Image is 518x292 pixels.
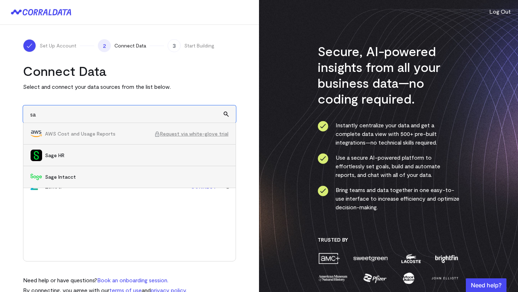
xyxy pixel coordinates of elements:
[31,150,42,161] img: Sage HR
[114,42,146,49] span: Connect Data
[400,252,422,265] img: lacoste-7a6b0538.png
[401,272,416,284] img: moon-juice-c312e729.png
[318,121,328,132] img: ico-check-circle-4b19435c.svg
[318,237,460,243] h3: Trusted By
[318,186,460,211] li: Bring teams and data together in one easy-to-use interface to increase efficiency and optimize de...
[318,153,460,179] li: Use a secure AI-powered platform to effortlessly set goals, build and automate reports, and chat ...
[26,42,33,49] img: ico-check-white-5ff98cb1.svg
[23,105,236,123] input: Search and add other data sources
[168,39,181,52] span: 3
[40,42,76,49] span: Set Up Account
[31,128,42,140] img: AWS Cost and Usage Reports
[31,171,42,183] img: Sage Intacct
[363,272,387,284] img: pfizer-e137f5fc.png
[318,43,460,106] h3: Secure, AI-powered insights from all your business data—no coding required.
[45,152,228,159] span: Sage HR
[433,252,459,265] img: brightfin-a251e171.png
[353,252,388,265] img: sweetgreen-1d1fb32c.png
[318,252,341,265] img: amc-0b11a8f1.png
[154,130,228,137] span: Request via white-glove trial
[98,39,111,52] span: 2
[23,63,236,79] h2: Connect Data
[184,42,214,49] span: Start Building
[97,277,168,283] a: Book an onboarding session.
[45,173,228,181] span: Sage Intacct
[489,7,511,16] button: Log Out
[23,82,236,91] p: Select and connect your data sources from the list below.
[318,121,460,147] li: Instantly centralize your data and get a complete data view with 500+ pre-built integrations—no t...
[318,186,328,196] img: ico-check-circle-4b19435c.svg
[154,131,160,137] img: ico-lock-cf4a91f8.svg
[23,276,187,284] p: Need help or have questions?
[430,272,459,284] img: john-elliott-25751c40.png
[318,153,328,164] img: ico-check-circle-4b19435c.svg
[45,130,154,137] span: AWS Cost and Usage Reports
[318,272,349,284] img: amnh-5afada46.png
